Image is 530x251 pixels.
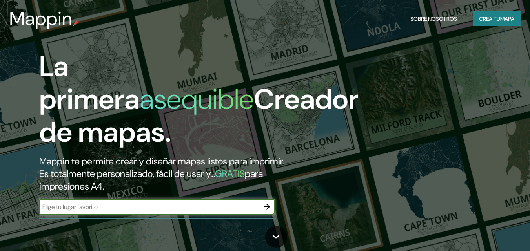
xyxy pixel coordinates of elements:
[410,15,457,22] font: Sobre nosotros
[407,11,460,26] button: Sobre nosotros
[215,168,245,180] font: GRATIS
[9,6,73,31] font: Mappin
[500,15,514,22] font: mapa
[460,220,521,242] iframe: Lanzador de widgets de ayuda
[39,168,263,192] font: para impresiones A4.
[140,81,254,117] font: asequible
[479,15,500,22] font: Crea tu
[39,202,259,211] input: Elige tu lugar favorito
[39,155,284,167] font: Mappin te permite crear y diseñar mapas listos para imprimir.
[39,48,140,117] font: La primera
[473,11,521,26] button: Crea tumapa
[39,81,359,150] font: Creador de mapas.
[39,168,215,180] font: Es totalmente personalizado, fácil de usar y...
[73,20,79,27] img: pin de mapeo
